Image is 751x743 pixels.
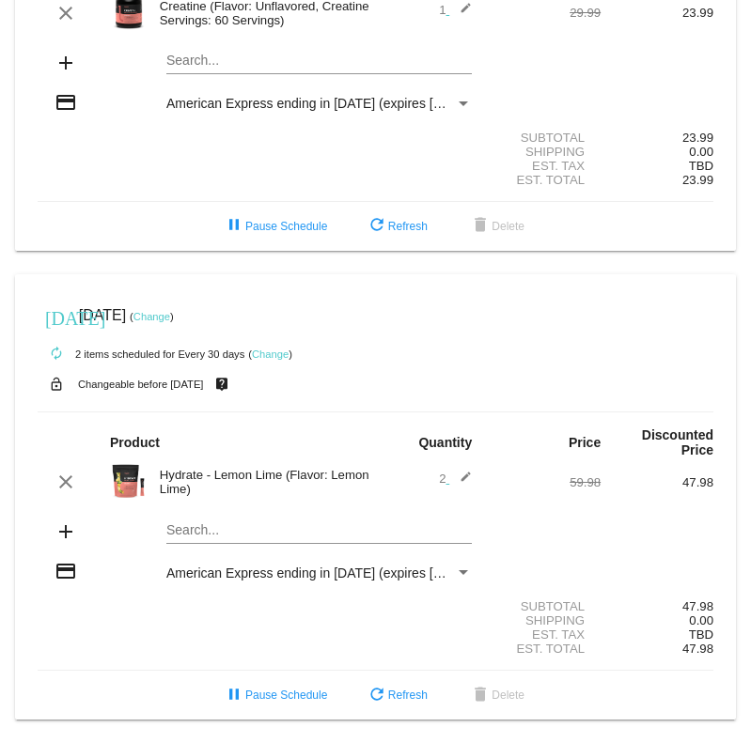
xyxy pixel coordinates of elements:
[488,173,601,187] div: Est. Total
[133,311,170,322] a: Change
[78,379,204,390] small: Changeable before [DATE]
[682,173,713,187] span: 23.99
[449,2,472,24] mat-icon: edit
[418,435,472,450] strong: Quantity
[439,3,472,17] span: 1
[366,689,428,702] span: Refresh
[488,145,601,159] div: Shipping
[223,220,327,233] span: Pause Schedule
[208,209,342,243] button: Pause Schedule
[166,54,472,69] input: Search...
[601,599,713,613] div: 47.98
[488,6,601,20] div: 29.99
[601,475,713,489] div: 47.98
[130,311,174,322] small: ( )
[55,52,77,74] mat-icon: add
[488,159,601,173] div: Est. Tax
[469,685,492,707] mat-icon: delete
[166,565,472,580] mat-select: Payment Method
[689,613,713,627] span: 0.00
[55,471,77,493] mat-icon: clear
[45,372,68,396] mat-icon: lock_open
[469,220,524,233] span: Delete
[223,215,245,238] mat-icon: pause
[454,678,540,712] button: Delete
[488,599,601,613] div: Subtotal
[642,427,713,457] strong: Discounted Price
[351,678,443,712] button: Refresh
[689,627,713,642] span: TBD
[366,685,388,707] mat-icon: refresh
[439,472,472,486] span: 2
[454,209,540,243] button: Delete
[488,642,601,656] div: Est. Total
[569,435,601,450] strong: Price
[488,627,601,642] div: Est. Tax
[223,689,327,702] span: Pause Schedule
[682,642,713,656] span: 47.98
[55,560,77,582] mat-icon: credit_card
[166,96,472,111] mat-select: Payment Method
[488,131,601,145] div: Subtotal
[601,131,713,145] div: 23.99
[252,348,289,360] a: Change
[38,348,244,360] small: 2 items scheduled for Every 30 days
[223,685,245,707] mat-icon: pause
[166,523,472,538] input: Search...
[110,435,160,450] strong: Product
[45,343,68,365] mat-icon: autorenew
[469,215,492,238] mat-icon: delete
[689,159,713,173] span: TBD
[55,91,77,114] mat-icon: credit_card
[208,678,342,712] button: Pause Schedule
[689,145,713,159] span: 0.00
[150,468,376,496] div: Hydrate - Lemon Lime (Flavor: Lemon Lime)
[469,689,524,702] span: Delete
[351,209,443,243] button: Refresh
[110,462,148,500] img: Image-1-Hydrate-1S-LL-BAGPACKET.png
[55,2,77,24] mat-icon: clear
[488,613,601,627] div: Shipping
[55,520,77,543] mat-icon: add
[366,220,428,233] span: Refresh
[166,565,575,580] span: American Express ending in [DATE] (expires [CREDIT_CARD_DATA])
[166,96,575,111] span: American Express ending in [DATE] (expires [CREDIT_CARD_DATA])
[366,215,388,238] mat-icon: refresh
[449,471,472,493] mat-icon: edit
[211,372,233,396] mat-icon: live_help
[248,348,292,360] small: ( )
[45,305,68,328] mat-icon: [DATE]
[601,6,713,20] div: 23.99
[488,475,601,489] div: 59.98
